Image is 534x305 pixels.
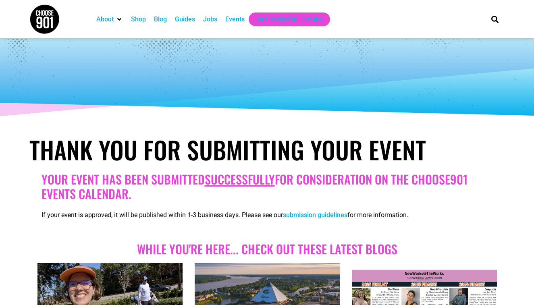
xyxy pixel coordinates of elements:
[488,12,501,26] div: Search
[131,15,146,24] a: Shop
[42,211,408,219] span: If your event is approved, it will be published within 1-3 business days. Please see our for more...
[96,15,114,24] a: About
[92,12,127,26] div: About
[42,172,493,201] h2: Your Event has been submitted for consideration on the Choose901 events calendar.
[92,12,478,26] nav: Main nav
[257,15,322,24] a: Get Choose901 Emails
[175,15,195,24] a: Guides
[225,15,245,24] a: Events
[283,211,347,219] a: submission guidelines
[42,242,493,256] h2: While you're here... Check out these Latest blogs
[154,15,167,24] a: Blog
[205,170,275,188] u: successfully
[29,135,505,164] h1: Thank You for Submitting Your Event
[203,15,217,24] a: Jobs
